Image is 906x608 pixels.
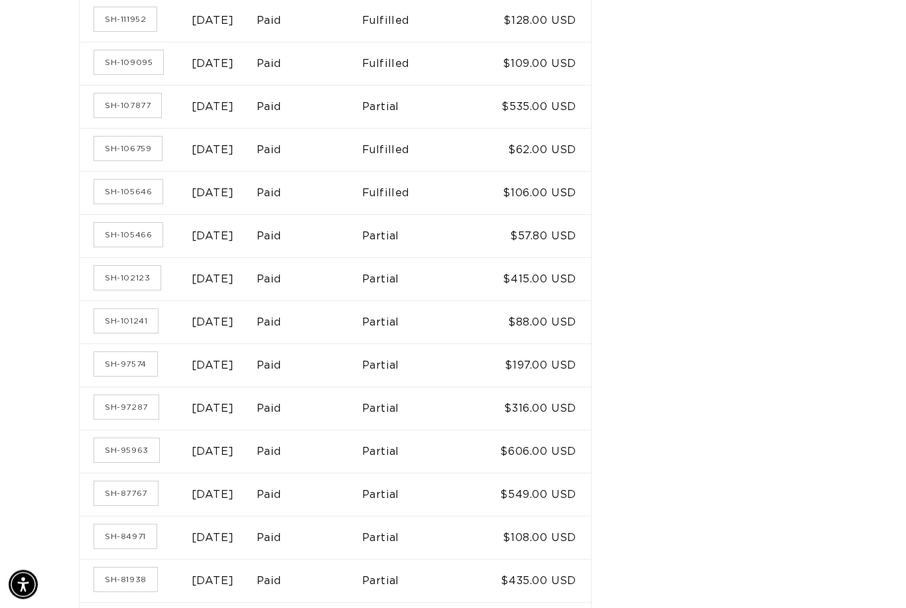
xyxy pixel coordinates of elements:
time: [DATE] [192,318,235,328]
time: [DATE] [192,533,235,544]
time: [DATE] [192,490,235,501]
a: Order number SH-87767 [94,482,158,506]
td: Fulfilled [362,129,488,172]
a: Order number SH-81938 [94,568,157,592]
a: Order number SH-105646 [94,180,162,204]
a: Order number SH-95963 [94,439,159,463]
td: Fulfilled [362,42,488,86]
a: Order number SH-107877 [94,94,161,118]
td: Paid [257,129,362,172]
time: [DATE] [192,576,235,587]
a: Order number SH-105466 [94,223,162,247]
td: Partial [362,215,488,258]
a: Order number SH-84971 [94,525,157,549]
td: Paid [257,42,362,86]
td: $435.00 USD [488,560,591,603]
td: Partial [362,560,488,603]
time: [DATE] [192,102,235,113]
td: $57.80 USD [488,215,591,258]
iframe: Chat Widget [840,544,906,608]
time: [DATE] [192,274,235,285]
a: Order number SH-102123 [94,267,161,290]
td: Partial [362,344,488,387]
td: Partial [362,473,488,517]
td: $197.00 USD [488,344,591,387]
a: Order number SH-109095 [94,51,163,75]
td: Paid [257,215,362,258]
a: Order number SH-101241 [94,310,158,334]
time: [DATE] [192,361,235,371]
a: Order number SH-97574 [94,353,157,377]
td: Partial [362,517,488,560]
td: $88.00 USD [488,301,591,344]
time: [DATE] [192,231,235,242]
td: Partial [362,387,488,430]
td: Paid [257,430,362,473]
time: [DATE] [192,447,235,457]
td: $415.00 USD [488,258,591,301]
td: Paid [257,517,362,560]
time: [DATE] [192,145,235,156]
td: Paid [257,473,362,517]
td: Paid [257,387,362,430]
td: Partial [362,258,488,301]
td: Partial [362,430,488,473]
td: Fulfilled [362,172,488,215]
a: Order number SH-106759 [94,137,162,161]
td: Paid [257,86,362,129]
time: [DATE] [192,188,235,199]
td: Partial [362,301,488,344]
td: Paid [257,560,362,603]
a: Order number SH-97287 [94,396,159,420]
td: Paid [257,172,362,215]
td: $106.00 USD [488,172,591,215]
td: $535.00 USD [488,86,591,129]
td: Paid [257,258,362,301]
td: $549.00 USD [488,473,591,517]
div: Accessibility Menu [9,570,38,599]
td: $108.00 USD [488,517,591,560]
time: [DATE] [192,404,235,414]
td: $316.00 USD [488,387,591,430]
td: Partial [362,86,488,129]
td: $109.00 USD [488,42,591,86]
td: Paid [257,344,362,387]
td: Paid [257,301,362,344]
time: [DATE] [192,16,235,27]
td: $606.00 USD [488,430,591,473]
time: [DATE] [192,59,235,70]
td: $62.00 USD [488,129,591,172]
a: Order number SH-111952 [94,8,157,32]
